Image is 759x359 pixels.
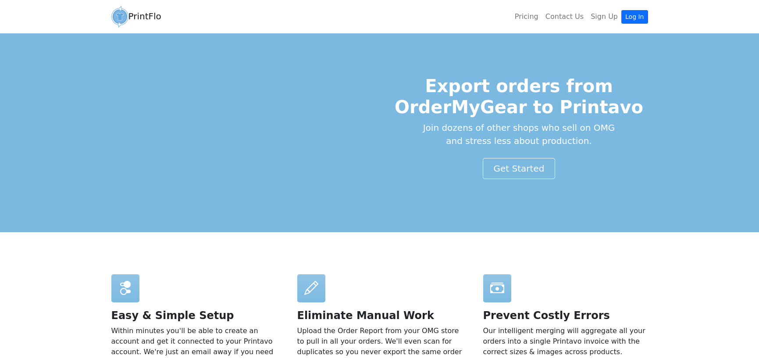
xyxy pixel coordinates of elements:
[390,75,648,118] h1: Export orders from OrderMyGear to Printavo
[111,6,128,28] img: circular_logo-4a08d987a9942ce4795adb5847083485d81243b80dbf4c7330427bb863ee0966.png
[511,8,542,25] a: Pricing
[542,8,587,25] a: Contact Us
[483,326,648,357] p: Our intelligent merging will aggregate all your orders into a single Printavo invoice with the co...
[587,8,621,25] a: Sign Up
[390,121,648,147] p: Join dozens of other shops who sell on OMG and stress less about production.
[621,10,648,24] a: Log In
[297,309,462,322] h2: Eliminate Manual Work
[111,309,276,322] h2: Easy & Simple Setup
[483,309,648,322] h2: Prevent Costly Errors
[111,4,161,30] a: PrintFlo
[483,158,556,179] a: Get Started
